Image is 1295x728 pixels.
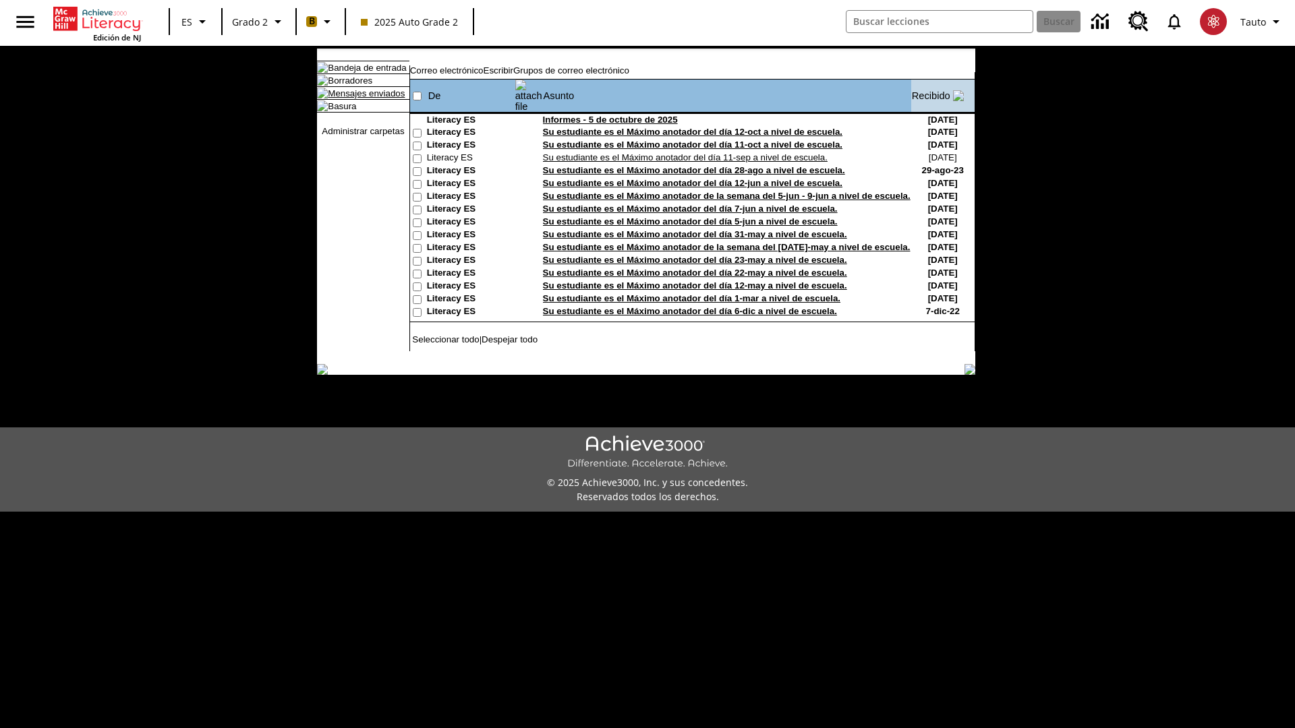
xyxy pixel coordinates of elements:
[5,2,45,42] button: Abrir el menú lateral
[543,255,847,265] a: Su estudiante es el Máximo anotador del día 23-may a nivel de escuela.
[427,115,515,127] td: Literacy ES
[513,65,629,75] a: Grupos de correo electrónico
[1235,9,1290,34] button: Perfil/Configuración
[328,88,405,98] a: Mensajes enviados
[543,178,842,188] a: Su estudiante es el Máximo anotador del día 12-jun a nivel de escuela.
[928,242,958,252] nobr: [DATE]
[317,88,328,98] img: folder_icon.gif
[544,90,575,101] a: Asunto
[928,229,958,239] nobr: [DATE]
[53,4,141,42] div: Portada
[846,11,1033,32] input: Buscar campo
[928,204,958,214] nobr: [DATE]
[1120,3,1157,40] a: Centro de recursos, Se abrirá en una pestaña nueva.
[543,115,678,125] a: Informes - 5 de octubre de 2025
[317,62,328,73] img: folder_icon_pick.gif
[928,115,958,125] nobr: [DATE]
[965,364,975,375] img: table_footer_right.gif
[361,15,458,29] span: 2025 Auto Grade 2
[928,127,958,137] nobr: [DATE]
[427,204,515,216] td: Literacy ES
[409,351,975,352] img: black_spacer.gif
[543,306,837,316] a: Su estudiante es el Máximo anotador del día 6-dic a nivel de escuela.
[317,364,328,375] img: table_footer_left.gif
[427,152,515,165] td: Literacy ES
[543,165,845,175] a: Su estudiante es el Máximo anotador del día 28-ago a nivel de escuela.
[317,75,328,86] img: folder_icon.gif
[543,229,847,239] a: Su estudiante es el Máximo anotador del día 31-may a nivel de escuela.
[928,255,958,265] nobr: [DATE]
[427,242,515,255] td: Literacy ES
[543,191,911,201] a: Su estudiante es el Máximo anotador de la semana del 5-jun - 9-jun a nivel de escuela.
[427,127,515,140] td: Literacy ES
[543,268,847,278] a: Su estudiante es el Máximo anotador del día 22-may a nivel de escuela.
[567,435,728,470] img: Achieve3000 Differentiate Accelerate Achieve
[928,216,958,226] nobr: [DATE]
[427,293,515,306] td: Literacy ES
[427,165,515,178] td: Literacy ES
[543,152,828,162] a: Su estudiante es el Máximo anotador del día 11-sep a nivel de escuela.
[309,13,315,30] span: B
[328,101,356,111] a: Basura
[328,63,406,73] a: Bandeja de entrada
[928,293,958,303] nobr: [DATE]
[928,140,958,150] nobr: [DATE]
[427,229,515,242] td: Literacy ES
[181,15,192,29] span: ES
[410,65,484,75] a: Correo electrónico
[922,165,964,175] nobr: 29-ago-23
[427,280,515,293] td: Literacy ES
[427,216,515,229] td: Literacy ES
[482,334,538,344] a: Despejar todo
[543,280,847,291] a: Su estudiante es el Máximo anotador del día 12-may a nivel de escuela.
[543,293,840,303] a: Su estudiante es el Máximo anotador del día 1-mar a nivel de escuela.
[1200,8,1227,35] img: avatar image
[412,334,479,344] a: Seleccionar todo
[928,268,958,278] nobr: [DATE]
[428,90,441,101] a: De
[1240,15,1266,29] span: Tauto
[427,178,515,191] td: Literacy ES
[953,90,964,101] img: arrow_down.gif
[928,280,958,291] nobr: [DATE]
[515,80,542,112] img: attach file
[427,306,515,319] td: Literacy ES
[1157,4,1192,39] a: Notificaciones
[543,127,842,137] a: Su estudiante es el Máximo anotador del día 12-oct a nivel de escuela.
[929,152,957,162] nobr: [DATE]
[232,15,268,29] span: Grado 2
[1192,4,1235,39] button: Escoja un nuevo avatar
[322,126,404,136] a: Administrar carpetas
[328,75,372,86] a: Borradores
[410,334,579,344] td: |
[1083,3,1120,40] a: Centro de información
[427,268,515,280] td: Literacy ES
[427,191,515,204] td: Literacy ES
[926,306,960,316] nobr: 7-dic-22
[93,32,141,42] span: Edición de NJ
[543,140,842,150] a: Su estudiante es el Máximo anotador del día 11-oct a nivel de escuela.
[928,191,958,201] nobr: [DATE]
[301,9,341,34] button: Boost El color de la clase es anaranjado claro. Cambiar el color de la clase.
[543,242,911,252] a: Su estudiante es el Máximo anotador de la semana del [DATE]-may a nivel de escuela.
[543,204,838,214] a: Su estudiante es el Máximo anotador del día 7-jun a nivel de escuela.
[543,216,838,226] a: Su estudiante es el Máximo anotador del día 5-jun a nivel de escuela.
[928,178,958,188] nobr: [DATE]
[427,255,515,268] td: Literacy ES
[912,90,950,101] a: Recibido
[227,9,291,34] button: Grado: Grado 2, Elige un grado
[427,140,515,152] td: Literacy ES
[174,9,217,34] button: Lenguaje: ES, Selecciona un idioma
[484,65,513,75] a: Escribir
[317,100,328,111] img: folder_icon.gif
